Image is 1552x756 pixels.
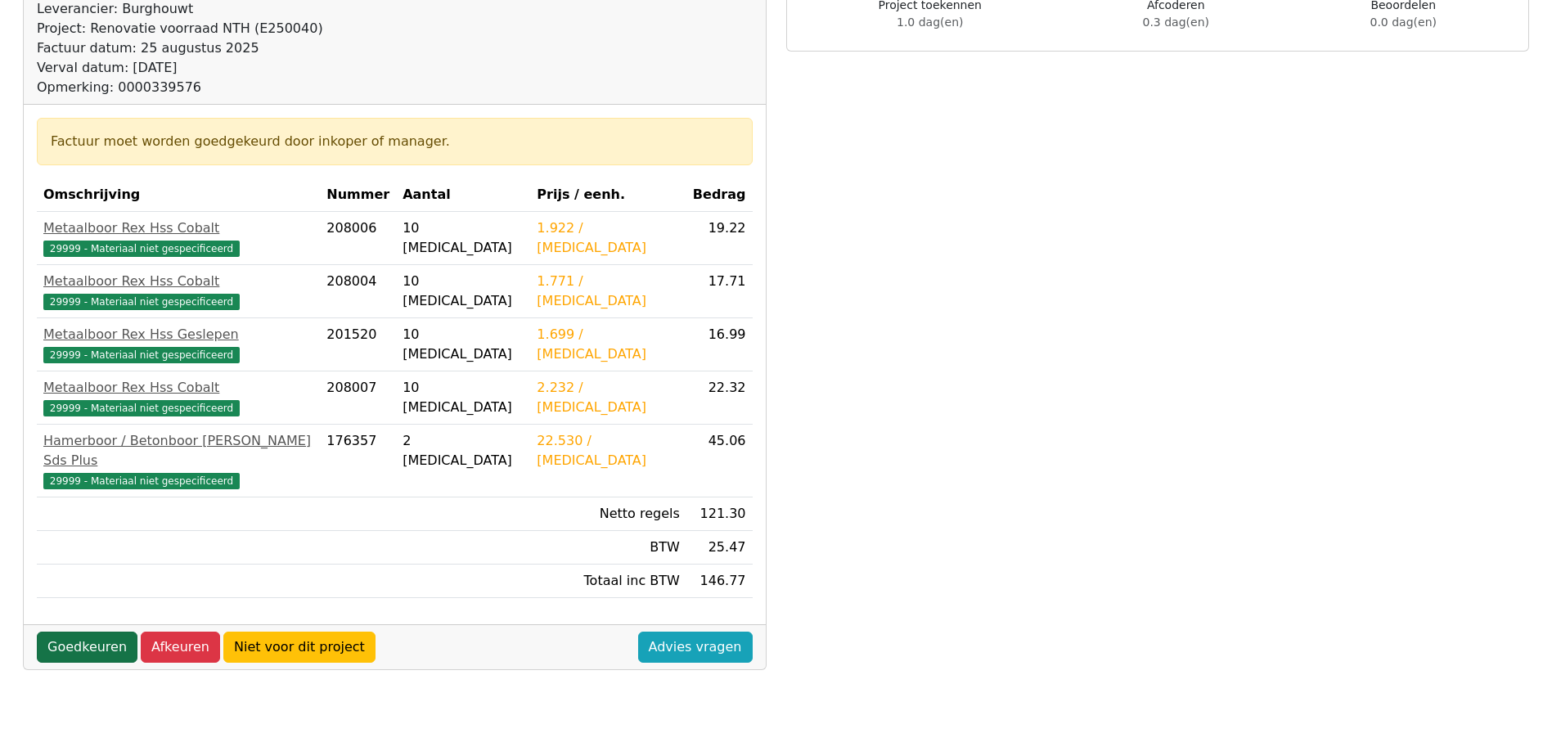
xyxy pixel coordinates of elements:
td: 208006 [320,212,396,265]
a: Advies vragen [638,632,753,663]
div: Metaalboor Rex Hss Cobalt [43,218,313,238]
td: 17.71 [686,265,753,318]
div: 2.232 / [MEDICAL_DATA] [537,378,679,417]
a: Niet voor dit project [223,632,376,663]
td: 208004 [320,265,396,318]
div: 10 [MEDICAL_DATA] [403,272,524,311]
td: Totaal inc BTW [530,565,686,598]
div: 10 [MEDICAL_DATA] [403,378,524,417]
div: 1.771 / [MEDICAL_DATA] [537,272,679,311]
div: 22.530 / [MEDICAL_DATA] [537,431,679,470]
th: Omschrijving [37,178,320,212]
td: 45.06 [686,425,753,497]
span: 29999 - Materiaal niet gespecificeerd [43,294,240,310]
div: 10 [MEDICAL_DATA] [403,218,524,258]
div: Factuur datum: 25 augustus 2025 [37,38,323,58]
a: Metaalboor Rex Hss Cobalt29999 - Materiaal niet gespecificeerd [43,218,313,258]
a: Goedkeuren [37,632,137,663]
th: Nummer [320,178,396,212]
span: 1.0 dag(en) [897,16,963,29]
div: Metaalboor Rex Hss Cobalt [43,378,313,398]
div: 1.922 / [MEDICAL_DATA] [537,218,679,258]
td: 16.99 [686,318,753,371]
span: 29999 - Materiaal niet gespecificeerd [43,347,240,363]
td: 22.32 [686,371,753,425]
td: 19.22 [686,212,753,265]
td: Netto regels [530,497,686,531]
div: Project: Renovatie voorraad NTH (E250040) [37,19,323,38]
div: Opmerking: 0000339576 [37,78,323,97]
td: 146.77 [686,565,753,598]
div: Metaalboor Rex Hss Cobalt [43,272,313,291]
span: 0.0 dag(en) [1370,16,1437,29]
div: Verval datum: [DATE] [37,58,323,78]
div: 10 [MEDICAL_DATA] [403,325,524,364]
div: 1.699 / [MEDICAL_DATA] [537,325,679,364]
td: BTW [530,531,686,565]
div: Hamerboor / Betonboor [PERSON_NAME] Sds Plus [43,431,313,470]
a: Metaalboor Rex Hss Geslepen29999 - Materiaal niet gespecificeerd [43,325,313,364]
a: Metaalboor Rex Hss Cobalt29999 - Materiaal niet gespecificeerd [43,272,313,311]
div: Metaalboor Rex Hss Geslepen [43,325,313,344]
span: 29999 - Materiaal niet gespecificeerd [43,473,240,489]
td: 25.47 [686,531,753,565]
td: 121.30 [686,497,753,531]
div: Factuur moet worden goedgekeurd door inkoper of manager. [51,132,739,151]
a: Afkeuren [141,632,220,663]
span: 29999 - Materiaal niet gespecificeerd [43,400,240,416]
th: Bedrag [686,178,753,212]
th: Prijs / eenh. [530,178,686,212]
div: 2 [MEDICAL_DATA] [403,431,524,470]
a: Metaalboor Rex Hss Cobalt29999 - Materiaal niet gespecificeerd [43,378,313,417]
td: 201520 [320,318,396,371]
td: 176357 [320,425,396,497]
th: Aantal [396,178,530,212]
a: Hamerboor / Betonboor [PERSON_NAME] Sds Plus29999 - Materiaal niet gespecificeerd [43,431,313,490]
span: 29999 - Materiaal niet gespecificeerd [43,241,240,257]
span: 0.3 dag(en) [1143,16,1209,29]
td: 208007 [320,371,396,425]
